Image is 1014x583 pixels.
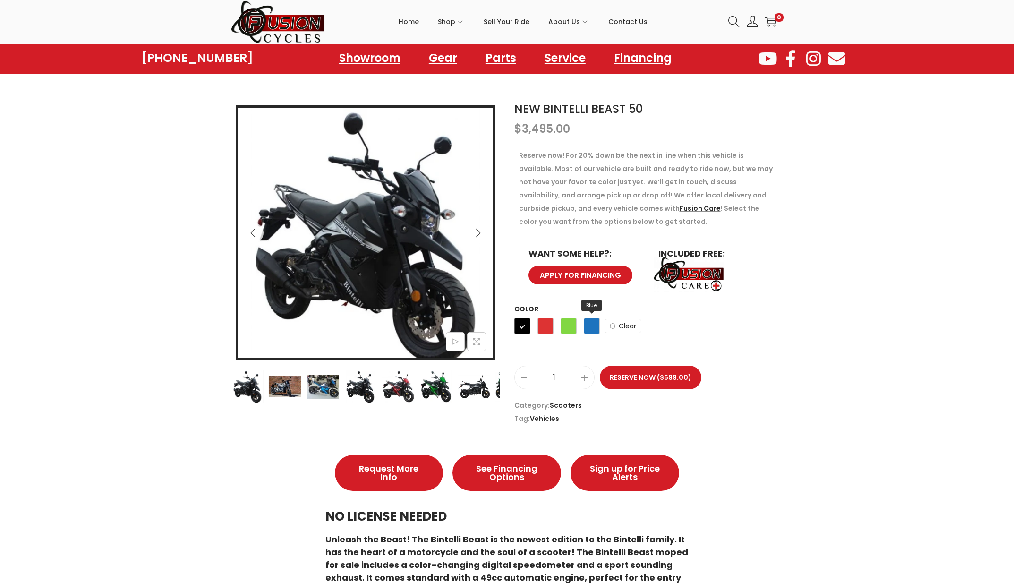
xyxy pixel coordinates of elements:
span: $ [514,121,522,137]
img: Product image [382,370,415,403]
img: Product image [268,370,301,403]
img: Product image [495,370,528,403]
a: Contact Us [608,0,648,43]
a: Service [535,47,595,69]
a: 0 [765,16,776,27]
img: NEW BINTELLI BEAST 50 [238,108,493,363]
p: Reserve now! For 20% down be the next in line when this vehicle is available. Most of our vehicle... [519,149,779,228]
span: Tag: [514,412,784,425]
button: Reserve Now ($699.00) [600,366,701,389]
nav: Menu [330,47,681,69]
h6: INCLUDED FREE: [658,249,769,258]
span: Sign up for Price Alerts [589,464,660,481]
a: Parts [476,47,526,69]
nav: Primary navigation [325,0,721,43]
span: Sell Your Ride [484,10,529,34]
label: Color [514,304,538,314]
button: Next [468,223,488,243]
a: APPLY FOR FINANCING [528,266,632,284]
span: Contact Us [608,10,648,34]
span: APPLY FOR FINANCING [540,272,621,279]
span: See Financing Options [471,464,542,481]
button: Previous [243,223,264,243]
a: Shop [438,0,465,43]
span: Blue [581,300,602,311]
a: Home [399,0,419,43]
a: Vehicles [530,414,559,423]
a: [PHONE_NUMBER] [142,51,253,65]
h5: NO LICENSE NEEDED [325,507,689,526]
a: Scooters [550,401,582,410]
bdi: 3,495.00 [514,121,570,137]
a: Sell Your Ride [484,0,529,43]
span: Category: [514,399,784,412]
img: Product image [230,370,264,403]
span: About Us [548,10,580,34]
a: Sign up for Price Alerts [571,455,679,491]
img: Product image [419,370,452,403]
img: Product image [457,370,490,403]
span: Shop [438,10,455,34]
span: Home [399,10,419,34]
a: Request More Info [335,455,443,491]
a: Fusion Care [680,204,721,213]
span: Request More Info [354,464,425,481]
a: Clear [605,319,641,333]
a: Showroom [330,47,410,69]
input: Product quantity [515,371,594,384]
h6: WANT SOME HELP?: [528,249,639,258]
a: See Financing Options [452,455,561,491]
a: About Us [548,0,589,43]
img: Product image [306,370,339,403]
img: Product image [344,370,377,403]
a: Gear [419,47,467,69]
a: Financing [605,47,681,69]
